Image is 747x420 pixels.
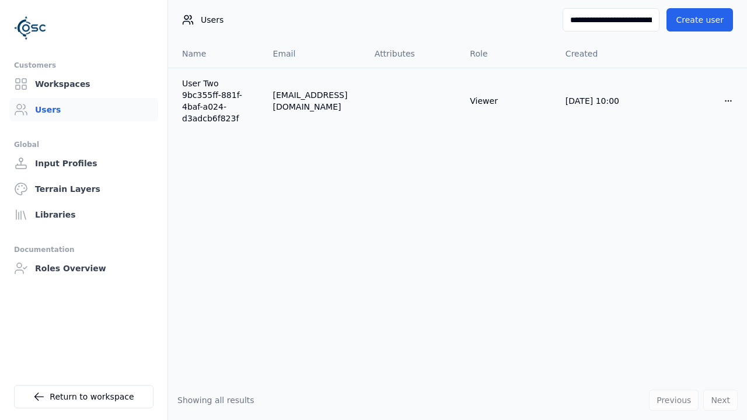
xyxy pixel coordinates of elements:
a: Libraries [9,203,158,226]
a: Workspaces [9,72,158,96]
a: Terrain Layers [9,177,158,201]
a: Roles Overview [9,257,158,280]
a: Return to workspace [14,385,153,408]
th: Attributes [365,40,461,68]
div: Documentation [14,243,153,257]
div: Viewer [470,95,547,107]
th: Email [264,40,365,68]
div: [DATE] 10:00 [566,95,643,107]
img: Logo [14,12,47,44]
a: Input Profiles [9,152,158,175]
th: Role [460,40,556,68]
th: Created [556,40,652,68]
button: Create user [666,8,733,32]
div: Global [14,138,153,152]
th: Name [168,40,264,68]
div: Customers [14,58,153,72]
span: Users [201,14,224,26]
a: User Two 9bc355ff-881f-4baf-a024-d3adcb6f823f [182,78,254,124]
div: [EMAIL_ADDRESS][DOMAIN_NAME] [273,89,356,113]
span: Showing all results [177,395,254,405]
a: Users [9,98,158,121]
